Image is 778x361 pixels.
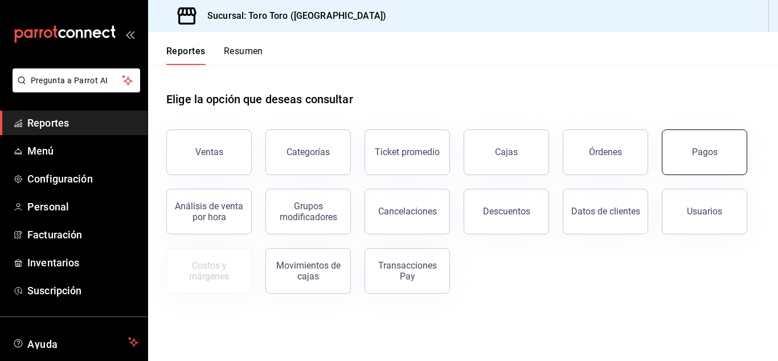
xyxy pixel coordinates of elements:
[27,143,138,159] span: Menú
[166,91,353,108] h1: Elige la opción que deseas consultar
[375,147,440,157] div: Ticket promedio
[286,147,330,157] div: Categorías
[166,248,252,294] button: Contrata inventarios para ver este reporte
[166,46,263,65] div: navigation tabs
[273,201,343,222] div: Grupos modificadores
[273,260,343,282] div: Movimientos de cajas
[464,129,549,175] button: Cajas
[662,129,747,175] button: Pagos
[265,129,351,175] button: Categorías
[13,68,140,92] button: Pregunta a Parrot AI
[365,189,450,234] button: Cancelaciones
[563,129,648,175] button: Órdenes
[692,147,718,157] div: Pagos
[224,46,263,65] button: Resumen
[166,129,252,175] button: Ventas
[372,260,443,282] div: Transacciones Pay
[589,147,622,157] div: Órdenes
[27,335,124,349] span: Ayuda
[378,206,437,217] div: Cancelaciones
[265,248,351,294] button: Movimientos de cajas
[31,75,122,87] span: Pregunta a Parrot AI
[198,9,386,23] h3: Sucursal: Toro Toro ([GEOGRAPHIC_DATA])
[166,46,206,65] button: Reportes
[27,199,138,214] span: Personal
[27,283,138,298] span: Suscripción
[464,189,549,234] button: Descuentos
[571,206,640,217] div: Datos de clientes
[563,189,648,234] button: Datos de clientes
[265,189,351,234] button: Grupos modificadores
[662,189,747,234] button: Usuarios
[8,83,140,95] a: Pregunta a Parrot AI
[483,206,530,217] div: Descuentos
[27,171,138,186] span: Configuración
[174,260,244,282] div: Costos y márgenes
[174,201,244,222] div: Análisis de venta por hora
[27,255,138,270] span: Inventarios
[687,206,722,217] div: Usuarios
[27,227,138,242] span: Facturación
[125,30,134,39] button: open_drawer_menu
[27,115,138,131] span: Reportes
[365,129,450,175] button: Ticket promedio
[166,189,252,234] button: Análisis de venta por hora
[365,248,450,294] button: Transacciones Pay
[495,147,518,157] div: Cajas
[195,147,223,157] div: Ventas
